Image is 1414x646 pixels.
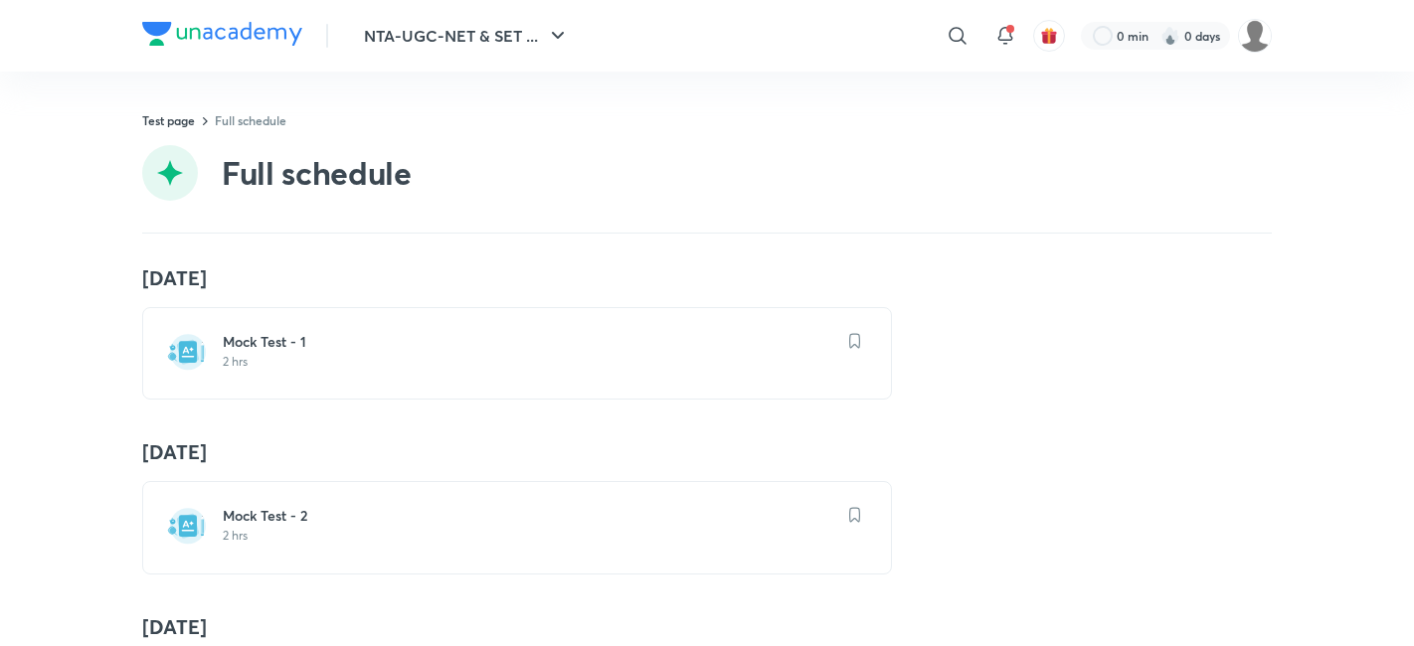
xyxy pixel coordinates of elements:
[1040,27,1058,45] img: avatar
[142,112,195,128] a: Test page
[142,265,1272,291] h4: [DATE]
[1160,26,1180,46] img: streak
[222,153,412,193] h2: Full schedule
[142,22,302,51] a: Company Logo
[167,506,207,546] img: test
[142,439,1272,465] h4: [DATE]
[223,332,835,352] h6: Mock Test - 1
[849,333,861,349] img: save
[167,332,207,372] img: test
[215,112,286,128] a: Full schedule
[352,16,582,56] button: NTA-UGC-NET & SET ...
[223,506,835,526] h6: Mock Test - 2
[1238,19,1272,53] img: Basudha
[1033,20,1065,52] button: avatar
[223,528,835,544] p: 2 hrs
[849,507,861,523] img: save
[142,22,302,46] img: Company Logo
[142,614,1272,640] h4: [DATE]
[223,354,835,370] p: 2 hrs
